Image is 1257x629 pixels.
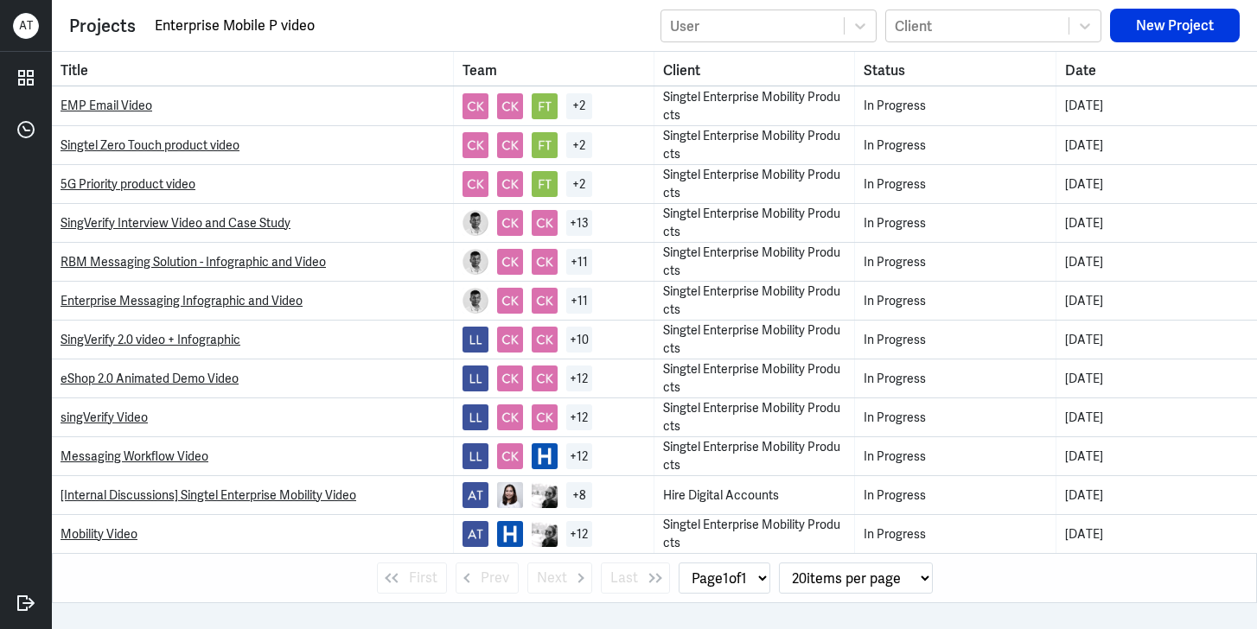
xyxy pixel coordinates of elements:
th: Toggle SortBy [52,52,454,86]
a: [Internal Discussions] Singtel Enterprise Mobility Video [61,487,356,503]
img: avatar.jpg [497,327,523,353]
img: avatar.jpg [463,365,488,391]
td: Title [52,126,454,164]
td: Date [1056,126,1257,164]
td: Client [654,476,855,514]
img: avatar.jpg [532,249,558,275]
td: Status [855,398,1056,436]
a: Singtel Zero Touch product video [61,137,239,153]
td: Client [654,398,855,436]
div: Projects [69,13,136,39]
td: Team [454,515,654,553]
div: In Progress [864,137,1046,155]
a: 5G Priority product video [61,176,195,192]
img: avatar.jpg [532,171,558,197]
img: profile-yzabelle.jpg [497,482,523,508]
div: + 13 [566,210,592,236]
div: Singtel Enterprise Mobility Products [663,205,845,241]
div: Singtel Enterprise Mobility Products [663,283,845,319]
button: Prev [456,562,519,594]
img: avatar.jpg [497,249,523,275]
div: Singtel Enterprise Mobility Products [663,244,845,280]
div: + 2 [566,93,592,119]
div: [DATE] [1065,137,1248,155]
img: avatar.jpg [532,404,558,430]
span: Next [537,568,567,588]
td: Client [654,204,855,242]
div: Singtel Enterprise Mobility Products [663,88,845,124]
img: avatar.jpg [532,210,558,236]
img: avatar.jpg [497,288,523,314]
td: Status [855,86,1056,125]
td: Status [855,321,1056,359]
td: Title [52,204,454,242]
button: Next [527,562,592,594]
div: Singtel Enterprise Mobility Products [663,360,845,397]
div: [DATE] [1065,97,1248,115]
div: + 11 [566,249,592,275]
div: [DATE] [1065,175,1248,194]
td: Date [1056,204,1257,242]
th: Toggle SortBy [654,52,855,86]
td: Team [454,243,654,281]
td: Date [1056,86,1257,125]
div: [DATE] [1065,292,1248,310]
div: Singtel Enterprise Mobility Products [663,166,845,202]
td: Status [855,126,1056,164]
td: Team [454,476,654,514]
td: Title [52,515,454,553]
td: Team [454,321,654,359]
img: avatar.jpg [463,521,488,547]
div: Singtel Enterprise Mobility Products [663,438,845,474]
div: + 12 [566,443,592,469]
div: In Progress [864,486,1046,505]
div: [DATE] [1065,448,1248,466]
td: Team [454,86,654,125]
td: Status [855,204,1056,242]
div: In Progress [864,331,1046,349]
img: avatar.jpg [497,93,523,119]
img: avatar.jpg [497,210,523,236]
div: In Progress [864,370,1046,388]
div: + 11 [566,288,592,314]
td: Team [454,282,654,320]
td: Date [1056,476,1257,514]
td: Date [1056,515,1257,553]
a: Messaging Workflow Video [61,448,208,464]
div: [DATE] [1065,525,1248,543]
img: avatar.jpg [532,288,558,314]
td: Team [454,165,654,203]
img: favicon-256x256.jpg [532,443,558,469]
img: avatar.jpg [463,327,488,353]
img: avatar.jpg [497,365,523,391]
img: avatar.jpg [463,443,488,469]
td: Client [654,359,855,397]
td: Title [52,282,454,320]
img: avatar.jpg [497,132,523,158]
a: eShop 2.0 Animated Demo Video [61,371,239,386]
td: Status [855,476,1056,514]
img: Picture1.jpg [463,288,488,314]
div: + 10 [566,327,592,353]
td: Date [1056,321,1257,359]
img: avatar.jpg [463,482,488,508]
img: avatar.jpg [532,327,558,353]
img: avatar.jpg [463,171,488,197]
img: Picture1.jpg [463,249,488,275]
td: Client [654,282,855,320]
td: Date [1056,398,1257,436]
img: avatar.jpg [463,132,488,158]
div: In Progress [864,175,1046,194]
button: First [377,562,447,594]
td: Title [52,243,454,281]
td: Date [1056,437,1257,475]
span: Prev [481,568,509,588]
img: avatar.jpg [463,404,488,430]
div: [DATE] [1065,409,1248,427]
span: Last [610,568,638,588]
div: Singtel Enterprise Mobility Products [663,399,845,435]
div: + 2 [566,171,592,197]
div: In Progress [864,409,1046,427]
div: Singtel Enterprise Mobility Products [663,127,845,163]
td: Status [855,359,1056,397]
